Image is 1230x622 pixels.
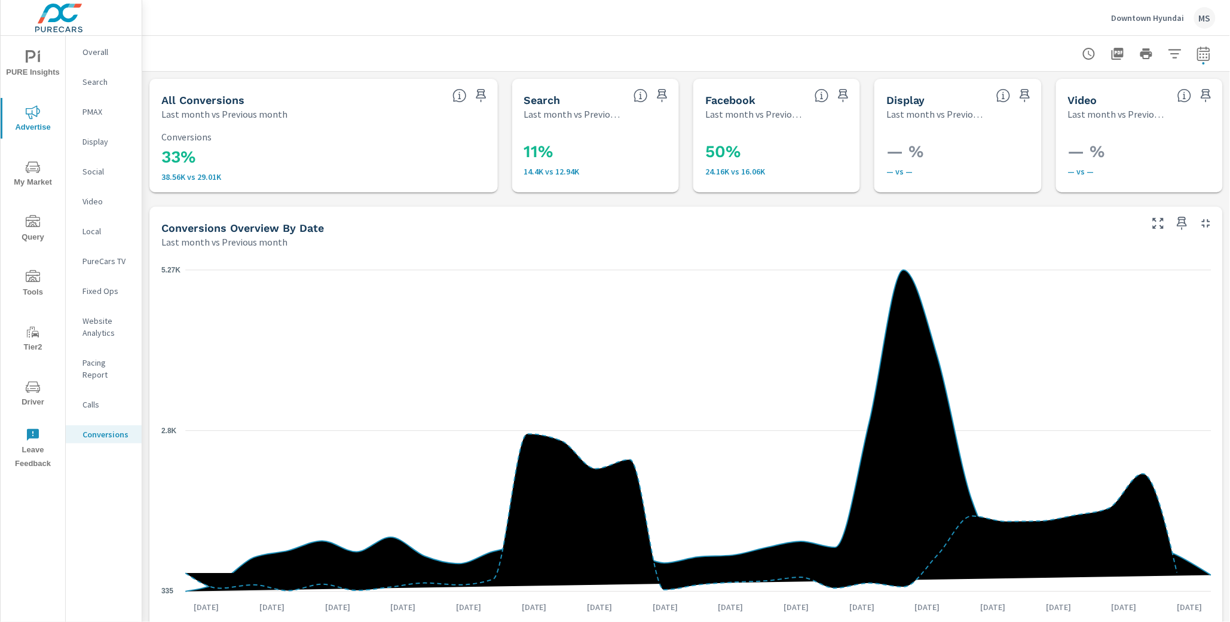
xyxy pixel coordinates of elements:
div: MS [1194,7,1216,29]
div: Search [66,73,142,91]
p: [DATE] [841,601,883,613]
text: 335 [161,587,173,596]
h5: All Conversions [161,94,244,106]
span: Video Conversions include Actions, Leads and Unmapped Conversions [1177,88,1192,103]
p: — vs — [886,167,1044,176]
span: PURE Insights [4,50,62,79]
span: Search Conversions include Actions, Leads and Unmapped Conversions. [634,88,648,103]
span: Save this to your personalized report [1173,214,1192,233]
div: Video [66,192,142,210]
p: [DATE] [1038,601,1079,613]
span: Query [4,215,62,244]
p: 38,558 vs 29,006 [161,172,486,182]
text: 5.27K [161,266,180,274]
p: [DATE] [1169,601,1211,613]
p: [DATE] [972,601,1014,613]
p: — vs — [1068,167,1226,176]
p: Last month vs Previous month [1068,107,1168,121]
p: [DATE] [185,601,227,613]
span: Tools [4,270,62,299]
p: Search [82,76,132,88]
span: Display Conversions include Actions, Leads and Unmapped Conversions [996,88,1011,103]
button: Apply Filters [1163,42,1187,66]
span: Save this to your personalized report [1197,86,1216,105]
p: Calls [82,399,132,410]
p: Last month vs Previous month [524,107,624,121]
h5: Search [524,94,561,106]
p: [DATE] [644,601,686,613]
div: Website Analytics [66,312,142,342]
button: Minimize Widget [1197,214,1216,233]
span: All Conversions include Actions, Leads and Unmapped Conversions [452,88,467,103]
div: Conversions [66,425,142,443]
p: [DATE] [907,601,948,613]
p: [DATE] [513,601,555,613]
p: PMAX [82,106,132,118]
p: Conversions [161,131,486,142]
span: Save this to your personalized report [1015,86,1035,105]
button: "Export Report to PDF" [1106,42,1130,66]
p: [DATE] [317,601,359,613]
h3: — % [1068,142,1226,162]
h5: Facebook [705,94,755,106]
span: Advertise [4,105,62,134]
h3: 33% [161,147,486,167]
p: 24,155 vs 16,061 [705,167,863,176]
button: Select Date Range [1192,42,1216,66]
p: Local [82,225,132,237]
p: [DATE] [382,601,424,613]
span: Tier2 [4,325,62,354]
h5: Display [886,94,925,106]
div: Calls [66,396,142,413]
p: Last month vs Previous month [705,107,805,121]
p: Pacing Report [82,357,132,381]
div: PureCars TV [66,252,142,270]
span: Driver [4,380,62,409]
p: PureCars TV [82,255,132,267]
p: Last month vs Previous month [161,235,287,249]
h3: 11% [524,142,682,162]
span: My Market [4,160,62,189]
p: Display [82,136,132,148]
p: Last month vs Previous month [161,107,287,121]
button: Make Fullscreen [1149,214,1168,233]
p: [DATE] [776,601,818,613]
span: All conversions reported from Facebook with duplicates filtered out [815,88,829,103]
p: [DATE] [579,601,621,613]
span: Save this to your personalized report [834,86,853,105]
p: [DATE] [448,601,489,613]
p: [DATE] [710,601,752,613]
p: Conversions [82,428,132,440]
p: Last month vs Previous month [886,107,986,121]
h5: Conversions Overview By Date [161,222,324,234]
div: Social [66,163,142,180]
p: Video [82,195,132,207]
div: Overall [66,43,142,61]
div: Pacing Report [66,354,142,384]
p: Downtown Hyundai [1112,13,1185,23]
span: Leave Feedback [4,428,62,471]
p: [DATE] [1103,601,1145,613]
span: Save this to your personalized report [472,86,491,105]
div: Fixed Ops [66,282,142,300]
p: [DATE] [251,601,293,613]
h3: — % [886,142,1044,162]
p: Overall [82,46,132,58]
p: Website Analytics [82,315,132,339]
h3: 50% [705,142,863,162]
div: PMAX [66,103,142,121]
div: Display [66,133,142,151]
h5: Video [1068,94,1097,106]
text: 2.8K [161,427,177,435]
p: 14,403 vs 12,945 [524,167,682,176]
p: Social [82,166,132,177]
span: Save this to your personalized report [653,86,672,105]
div: nav menu [1,36,65,476]
p: Fixed Ops [82,285,132,297]
div: Local [66,222,142,240]
button: Print Report [1134,42,1158,66]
